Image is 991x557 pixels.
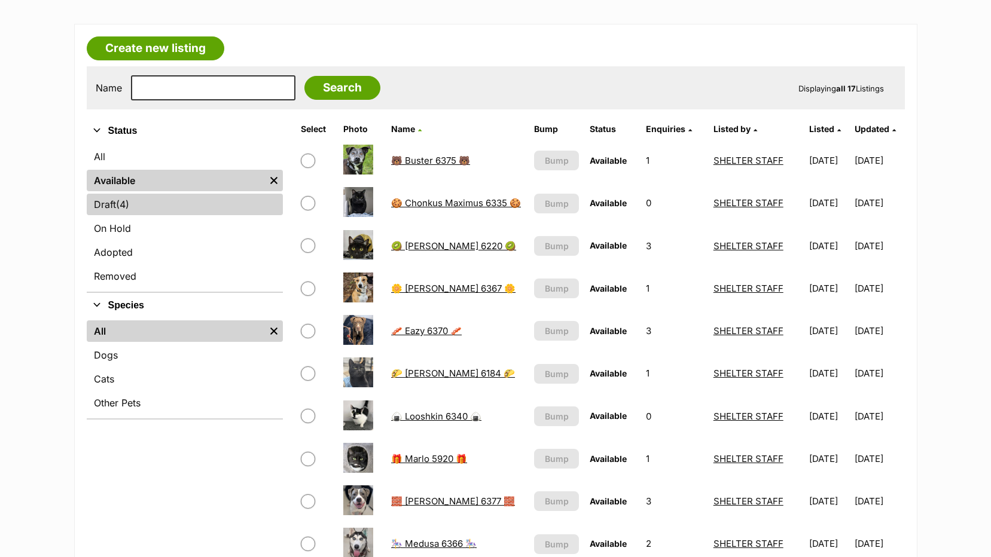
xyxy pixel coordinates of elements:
[713,411,783,422] a: SHELTER STAFF
[590,326,627,336] span: Available
[87,265,283,287] a: Removed
[545,368,569,380] span: Bump
[590,411,627,421] span: Available
[590,198,627,208] span: Available
[87,392,283,414] a: Other Pets
[545,495,569,507] span: Bump
[809,124,834,134] span: Listed
[855,396,904,437] td: [DATE]
[391,368,515,379] a: 🌮 [PERSON_NAME] 6184 🌮
[534,406,578,426] button: Bump
[116,197,129,212] span: (4)
[534,194,578,213] button: Bump
[590,240,627,250] span: Available
[855,481,904,522] td: [DATE]
[391,495,515,507] a: 🧱 [PERSON_NAME] 6377 🧱
[391,124,422,134] a: Name
[641,182,707,224] td: 0
[545,452,569,465] span: Bump
[87,194,283,215] a: Draft
[585,120,641,139] th: Status
[391,124,415,134] span: Name
[713,325,783,336] a: SHELTER STAFF
[855,124,889,134] span: Updated
[855,225,904,267] td: [DATE]
[590,454,627,464] span: Available
[87,36,224,60] a: Create new listing
[804,182,853,224] td: [DATE]
[804,140,853,181] td: [DATE]
[534,321,578,341] button: Bump
[855,140,904,181] td: [DATE]
[87,146,283,167] a: All
[713,124,751,134] span: Listed by
[87,298,283,313] button: Species
[798,84,884,93] span: Displaying Listings
[641,268,707,309] td: 1
[804,353,853,394] td: [DATE]
[529,120,583,139] th: Bump
[804,268,853,309] td: [DATE]
[713,155,783,166] a: SHELTER STAFF
[339,120,385,139] th: Photo
[391,240,516,252] a: 🥝 [PERSON_NAME] 6220 🥝
[713,197,783,209] a: SHELTER STAFF
[804,225,853,267] td: [DATE]
[391,155,470,166] a: 🐻 Buster 6375 🐻
[87,143,283,292] div: Status
[87,170,265,191] a: Available
[855,182,904,224] td: [DATE]
[590,155,627,166] span: Available
[713,124,757,134] a: Listed by
[391,411,481,422] a: 🍙 Looshkin 6340 🍙
[545,410,569,423] span: Bump
[96,82,122,93] label: Name
[534,151,578,170] button: Bump
[713,453,783,464] a: SHELTER STAFF
[87,123,283,139] button: Status
[713,283,783,294] a: SHELTER STAFF
[855,310,904,351] td: [DATE]
[391,197,521,209] a: 🍪 Chonkus Maximus 6335 🍪
[804,481,853,522] td: [DATE]
[391,538,477,549] a: 🎠 Medusa 6366 🎠
[87,344,283,366] a: Dogs
[641,481,707,522] td: 3
[545,240,569,252] span: Bump
[713,240,783,252] a: SHELTER STAFF
[646,124,692,134] a: Enquiries
[855,438,904,479] td: [DATE]
[534,449,578,469] button: Bump
[713,368,783,379] a: SHELTER STAFF
[713,495,783,507] a: SHELTER STAFF
[590,496,627,506] span: Available
[87,218,283,239] a: On Hold
[804,310,853,351] td: [DATE]
[545,197,569,210] span: Bump
[590,368,627,378] span: Available
[590,283,627,293] span: Available
[87,241,283,263] a: Adopted
[87,368,283,390] a: Cats
[545,154,569,167] span: Bump
[304,76,380,100] input: Search
[265,320,283,342] a: Remove filter
[804,396,853,437] td: [DATE]
[855,124,896,134] a: Updated
[534,278,578,298] button: Bump
[836,84,856,93] strong: all 17
[641,396,707,437] td: 0
[713,538,783,549] a: SHELTER STAFF
[265,170,283,191] a: Remove filter
[391,453,467,464] a: 🎁 Marlo 5920 🎁
[641,438,707,479] td: 1
[641,225,707,267] td: 3
[391,325,462,336] a: 🥓 Eazy 6370 🥓
[545,282,569,295] span: Bump
[545,325,569,337] span: Bump
[534,491,578,511] button: Bump
[641,140,707,181] td: 1
[296,120,337,139] th: Select
[545,538,569,550] span: Bump
[855,268,904,309] td: [DATE]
